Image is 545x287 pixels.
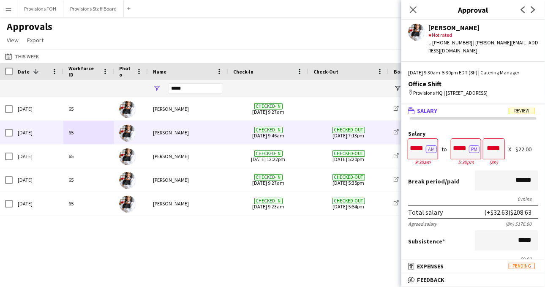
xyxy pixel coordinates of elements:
span: Name [153,68,166,75]
span: Date [18,68,30,75]
a: Provisions Staff Board [394,177,448,183]
span: Checked-out [332,150,365,157]
div: [DATE] [13,145,63,168]
span: [DATE] 5:35pm [313,168,384,191]
div: $0.00 [408,256,538,262]
label: Subsistence [408,238,445,245]
span: Expenses [417,262,444,270]
div: $22.00 [515,146,538,153]
a: Provisions Staff Board [394,153,448,159]
button: This Week [3,51,41,61]
button: AM [426,145,437,153]
span: Checked-out [332,127,365,133]
a: Export [24,35,47,46]
div: 65 [63,168,114,191]
mat-expansion-panel-header: ExpensesPending [401,260,545,273]
div: [PERSON_NAME] [148,97,228,120]
span: Checked-out [332,174,365,180]
span: [DATE] 7:13pm [313,121,384,144]
a: Provisions Staff Board [394,200,448,207]
span: [DATE] 5:20pm [313,145,384,168]
div: (+$32.63) $208.63 [484,208,531,216]
div: 8h [483,159,504,165]
div: 65 [63,192,114,215]
div: [PERSON_NAME] [428,24,538,31]
span: Review [509,108,535,114]
div: 65 [63,121,114,144]
input: Name Filter Input [168,83,223,93]
span: Break period [408,178,445,185]
div: 0 mins [408,196,538,202]
img: Stephanie Custodio [119,172,136,189]
a: Provisions Staff Board [394,106,448,112]
img: Stephanie Custodio [119,148,136,165]
div: [DATE] [13,97,63,120]
span: Feedback [417,276,444,284]
button: Open Filter Menu [153,85,161,92]
div: t. [PHONE_NUMBER] | [PERSON_NAME][EMAIL_ADDRESS][DOMAIN_NAME] [428,39,538,54]
span: Salary [417,107,437,115]
div: (8h) $176.00 [505,221,538,227]
mat-expansion-panel-header: Feedback [401,273,545,286]
div: Not rated [428,31,538,39]
button: Provisions FOH [17,0,63,17]
div: [PERSON_NAME] [148,168,228,191]
span: Board [394,68,409,75]
span: [DATE] 9:27am [233,97,303,120]
mat-expansion-panel-header: SalaryReview [401,104,545,117]
span: Photo [119,65,133,78]
img: Stephanie Custodio [119,196,136,213]
span: [DATE] 9:46am [233,121,303,144]
span: [DATE] 9:23am [233,192,303,215]
button: Open Filter Menu [394,85,401,92]
button: Provisions Staff Board [63,0,124,17]
div: X [508,146,511,153]
a: View [3,35,22,46]
div: [PERSON_NAME] [148,192,228,215]
a: Provisions Staff Board [394,129,448,136]
span: Checked-in [254,150,283,157]
div: [DATE] 9:30am-5:30pm EDT (8h) | Catering Manager [408,69,538,77]
span: Checked-out [332,198,365,204]
div: Agreed salary [408,221,437,227]
span: Check-In [233,68,253,75]
span: [DATE] 9:27am [233,168,303,191]
div: 65 [63,145,114,168]
h3: Approval [401,4,545,15]
div: Total salary [408,208,443,216]
div: [PERSON_NAME] [148,145,228,168]
label: Salary [408,131,538,137]
button: PM [469,145,480,153]
span: [DATE] 12:22pm [233,145,303,168]
img: Stephanie Custodio [119,125,136,142]
span: Workforce ID [68,65,99,78]
div: [DATE] [13,168,63,191]
img: Stephanie Custodio [119,101,136,118]
span: Pending [509,263,535,269]
div: to [442,146,447,153]
span: View [7,36,19,44]
span: Check-Out [313,68,338,75]
div: Provisions HQ | [STREET_ADDRESS] [408,89,538,97]
div: 65 [63,97,114,120]
div: [PERSON_NAME] [148,121,228,144]
span: Checked-in [254,103,283,109]
span: [DATE] 5:54pm [313,192,384,215]
span: Checked-in [254,198,283,204]
div: Office Shift [408,80,538,87]
label: /paid [408,178,460,185]
span: Checked-in [254,174,283,180]
div: [DATE] [13,192,63,215]
div: [DATE] [13,121,63,144]
div: 9:30am [408,159,438,165]
div: 5:30pm [451,159,481,165]
span: Checked-in [254,127,283,133]
span: Export [27,36,44,44]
